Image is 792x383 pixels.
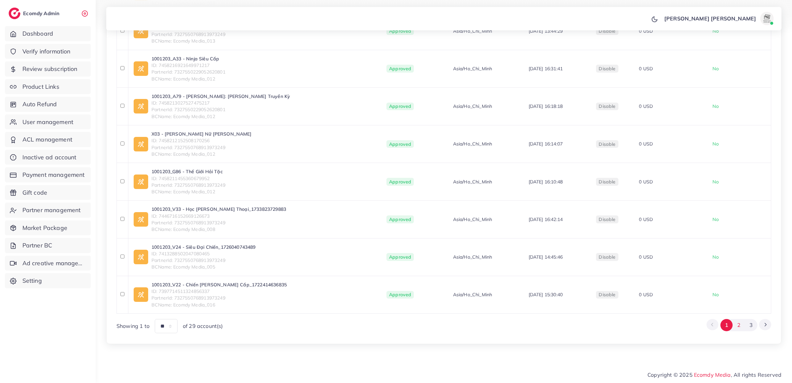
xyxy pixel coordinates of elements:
a: 1001203_G86 - Thế Giới Hải Tặc [151,168,225,175]
a: Partner BC [5,238,91,253]
span: Asia/Ho_Chi_Minh [453,141,492,147]
a: 1001203_A33 - Ninja Siêu Cấp [151,55,225,62]
a: User management [5,114,91,130]
a: [PERSON_NAME] [PERSON_NAME]avatar [661,12,776,25]
a: 1001203_A79 - [PERSON_NAME]: [PERSON_NAME] Truyền Kỳ [151,93,290,100]
span: No [712,254,718,260]
span: No [712,28,718,34]
span: [DATE] 13:44:29 [529,28,563,34]
span: [DATE] 16:10:48 [529,179,563,185]
span: Approved [386,140,414,148]
span: Payment management [22,171,85,179]
span: ID: 7458211455360679952 [151,175,225,182]
span: Approved [386,291,414,299]
span: 0 USD [639,28,653,34]
span: Approved [386,178,414,186]
a: Product Links [5,79,91,94]
span: Dashboard [22,29,53,38]
span: Asia/Ho_Chi_Minh [453,178,492,185]
img: ic-ad-info.7fc67b75.svg [134,61,148,76]
span: BCName: Ecomdy Media_008 [151,226,286,233]
img: ic-ad-info.7fc67b75.svg [134,175,148,189]
span: BCName: Ecomdy Media_012 [151,113,290,120]
span: ID: 7458213027527475217 [151,100,290,106]
a: X03 - [PERSON_NAME] Nữ [PERSON_NAME] [151,131,252,137]
span: Auto Refund [22,100,57,109]
span: User management [22,118,73,126]
img: ic-ad-info.7fc67b75.svg [134,250,148,264]
span: Asia/Ho_Chi_Minh [453,65,492,72]
span: BCName: Ecomdy Media_012 [151,188,225,195]
span: PartnerId: 7327550768913973249 [151,144,252,151]
a: Dashboard [5,26,91,41]
a: 1001203_V33 - Học [PERSON_NAME] Thoại_1733823729883 [151,206,286,212]
span: 0 USD [639,103,653,109]
span: No [712,141,718,147]
a: Auto Refund [5,97,91,112]
span: Approved [386,253,414,261]
span: ID: 7446716152669126673 [151,213,286,219]
span: Approved [386,215,414,223]
button: Go to page 1 [720,319,733,331]
span: PartnerId: 7327550768913973249 [151,257,256,264]
span: No [712,179,718,185]
button: Go to page 3 [745,319,757,331]
span: [DATE] 15:30:40 [529,292,563,298]
span: PartnerId: 7327550768913973249 [151,219,286,226]
a: 1001203_V22 - Chiến [PERSON_NAME] Cấp_1722414636835 [151,281,287,288]
span: BCName: Ecomdy Media_016 [151,302,287,308]
span: disable [599,141,615,147]
a: Verify information [5,44,91,59]
span: Market Package [22,224,67,232]
a: Gift code [5,185,91,200]
ul: Pagination [707,319,771,331]
span: Asia/Ho_Chi_Minh [453,103,492,110]
span: Asia/Ho_Chi_Minh [453,254,492,260]
span: Showing 1 to [116,322,149,330]
span: ID: 7458216921649971217 [151,62,225,69]
a: Ecomdy Media [694,371,731,378]
img: avatar [760,12,774,25]
span: No [712,66,718,72]
span: No [712,103,718,109]
a: Market Package [5,220,91,236]
img: ic-ad-info.7fc67b75.svg [134,99,148,113]
span: of 29 account(s) [183,322,223,330]
span: Copyright © 2025 [647,371,781,379]
span: ID: 7397714511324856337 [151,288,287,295]
span: 0 USD [639,66,653,72]
span: BCName: Ecomdy Media_013 [151,38,285,44]
span: Approved [386,65,414,73]
span: Partner BC [22,241,52,250]
h2: Ecomdy Admin [23,10,61,16]
span: PartnerId: 7327550229052620801 [151,69,225,75]
span: disable [599,179,615,185]
span: Setting [22,276,42,285]
img: logo [9,8,20,19]
span: 0 USD [639,179,653,185]
span: Verify information [22,47,71,56]
img: ic-ad-info.7fc67b75.svg [134,212,148,227]
span: Inactive ad account [22,153,77,162]
span: [DATE] 14:45:46 [529,254,563,260]
p: [PERSON_NAME] [PERSON_NAME] [664,15,756,22]
span: ID: 7458212152508170256 [151,137,252,144]
button: Go to page 2 [733,319,745,331]
span: disable [599,216,615,222]
img: ic-ad-info.7fc67b75.svg [134,137,148,151]
span: ID: 7413288502047080465 [151,250,256,257]
span: No [712,216,718,222]
span: Approved [386,103,414,111]
span: ACL management [22,135,72,144]
a: logoEcomdy Admin [9,8,61,19]
span: No [712,292,718,298]
span: Gift code [22,188,47,197]
span: [DATE] 16:14:07 [529,141,563,147]
span: disable [599,103,615,109]
span: [DATE] 16:42:14 [529,216,563,222]
a: Review subscription [5,61,91,77]
a: ACL management [5,132,91,147]
span: disable [599,66,615,72]
span: Product Links [22,82,59,91]
span: PartnerId: 7327550229052620801 [151,106,290,113]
